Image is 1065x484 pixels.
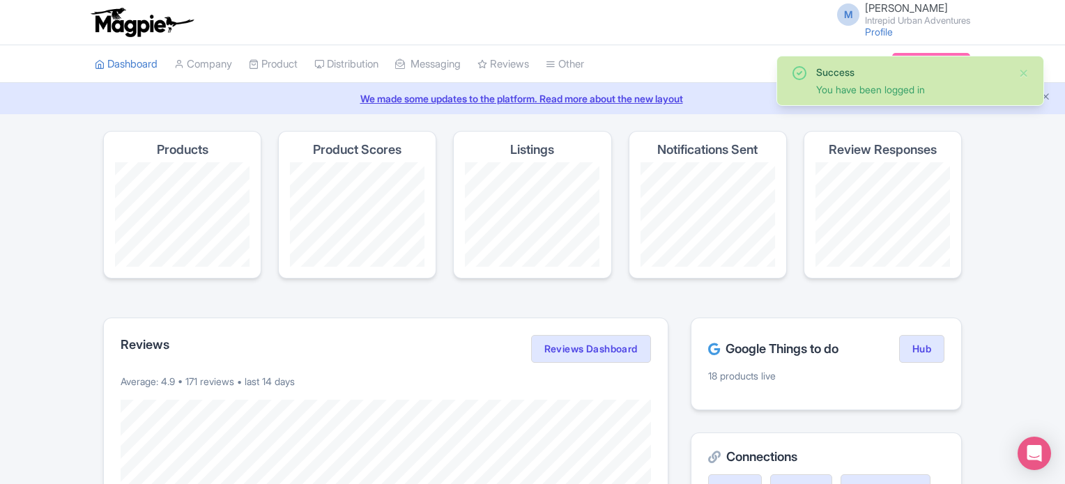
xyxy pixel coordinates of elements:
span: M [837,3,859,26]
small: Intrepid Urban Adventures [865,16,970,25]
a: M [PERSON_NAME] Intrepid Urban Adventures [829,3,970,25]
div: Open Intercom Messenger [1018,437,1051,470]
button: Close announcement [1041,90,1051,106]
div: Success [816,65,1007,79]
h4: Product Scores [313,143,401,157]
p: Average: 4.9 • 171 reviews • last 14 days [121,374,651,389]
h4: Notifications Sent [657,143,758,157]
span: [PERSON_NAME] [865,1,948,15]
a: Other [546,45,584,84]
h4: Products [157,143,208,157]
img: logo-ab69f6fb50320c5b225c76a69d11143b.png [88,7,196,38]
h2: Reviews [121,338,169,352]
a: Reviews [477,45,529,84]
div: You have been logged in [816,82,1007,97]
a: Profile [865,26,893,38]
p: 18 products live [708,368,944,383]
a: Reviews Dashboard [531,335,651,363]
a: Distribution [314,45,378,84]
h4: Review Responses [829,143,937,157]
h2: Google Things to do [708,342,838,356]
h4: Listings [510,143,554,157]
a: We made some updates to the platform. Read more about the new layout [8,91,1057,106]
a: Hub [899,335,944,363]
a: Subscription [892,53,970,74]
a: Messaging [395,45,461,84]
h2: Connections [708,450,944,464]
a: Company [174,45,232,84]
a: Dashboard [95,45,158,84]
button: Close [1018,65,1029,81]
a: Product [249,45,298,84]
